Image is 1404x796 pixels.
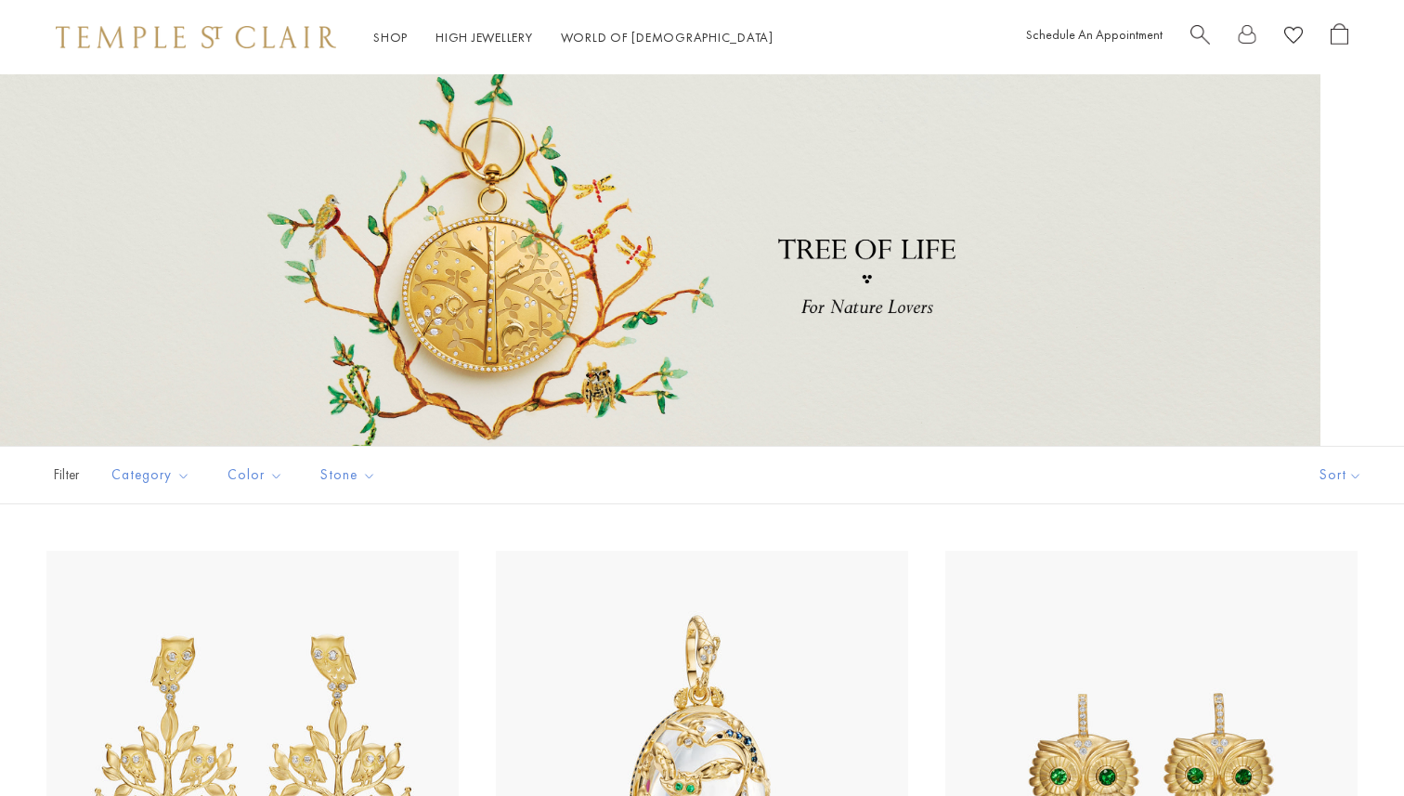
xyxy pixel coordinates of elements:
a: View Wishlist [1284,23,1303,52]
a: Open Shopping Bag [1331,23,1348,52]
img: Temple St. Clair [56,26,336,48]
span: Stone [311,463,390,487]
span: Color [218,463,297,487]
span: Category [102,463,204,487]
button: Category [97,454,204,496]
a: ShopShop [373,29,408,46]
button: Stone [306,454,390,496]
a: Schedule An Appointment [1026,26,1163,43]
button: Color [214,454,297,496]
a: High JewelleryHigh Jewellery [435,29,533,46]
a: World of [DEMOGRAPHIC_DATA]World of [DEMOGRAPHIC_DATA] [561,29,773,46]
nav: Main navigation [373,26,773,49]
a: Search [1190,23,1210,52]
button: Show sort by [1278,447,1404,503]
